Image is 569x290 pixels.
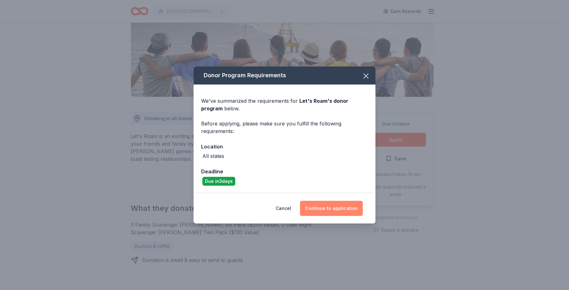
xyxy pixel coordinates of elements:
[300,201,363,216] button: Continue to application
[202,177,235,186] div: Due in 3 days
[201,167,368,176] div: Deadline
[201,142,368,151] div: Location
[276,201,291,216] button: Cancel
[194,67,375,84] div: Donor Program Requirements
[201,97,368,112] div: We've summarized the requirements for below.
[202,152,224,160] div: All states
[201,120,368,135] div: Before applying, please make sure you fulfill the following requirements:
